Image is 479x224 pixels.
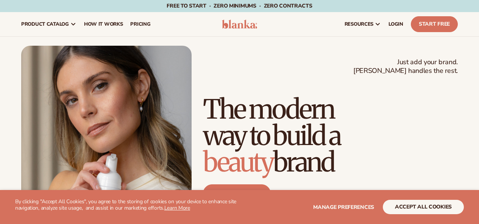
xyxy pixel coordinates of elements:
a: Start free [203,184,271,202]
a: Learn More [164,204,190,212]
span: Manage preferences [313,204,374,211]
a: How It Works [80,12,127,36]
button: Manage preferences [313,200,374,214]
span: resources [345,21,373,27]
span: pricing [130,21,150,27]
a: LOGIN [385,12,407,36]
p: By clicking "Accept All Cookies", you agree to the storing of cookies on your device to enhance s... [15,199,240,212]
span: beauty [203,145,273,179]
button: accept all cookies [383,200,464,214]
span: How It Works [84,21,123,27]
img: logo [222,20,257,29]
a: resources [341,12,385,36]
span: LOGIN [389,21,403,27]
span: Free to start · ZERO minimums · ZERO contracts [167,2,312,9]
a: Start Free [411,16,458,32]
h1: The modern way to build a brand [203,96,458,175]
span: Just add your brand. [PERSON_NAME] handles the rest. [353,58,458,76]
span: product catalog [21,21,69,27]
a: pricing [126,12,154,36]
a: product catalog [17,12,80,36]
